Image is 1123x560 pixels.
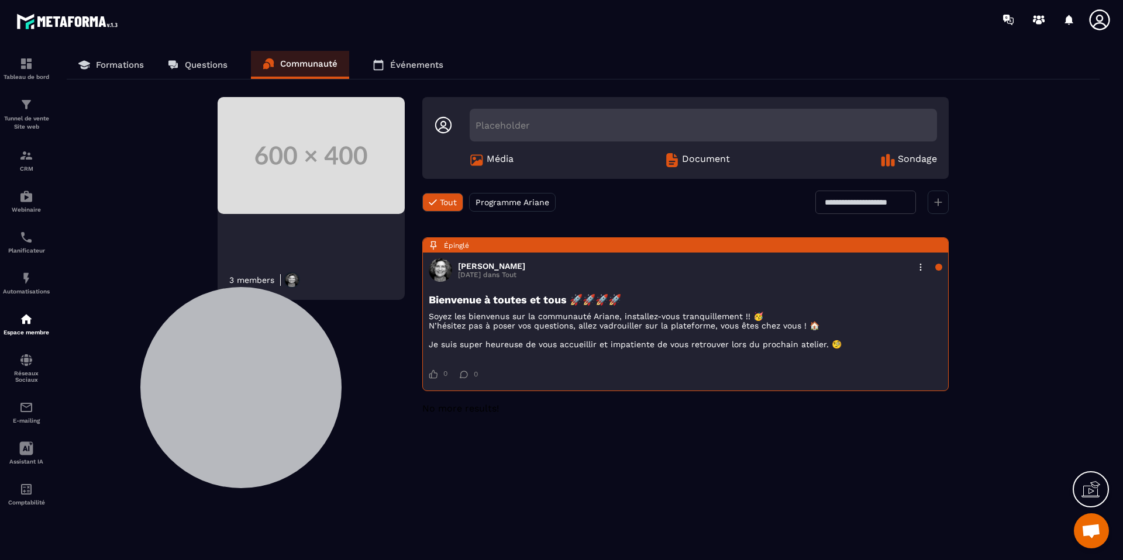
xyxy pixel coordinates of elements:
p: Automatisations [3,288,50,295]
img: https://production-metaforma-bucket.s3.fr-par.scw.cloud/production-metaforma-bucket/users/May2025... [284,272,300,288]
img: formation [19,98,33,112]
a: automationsautomationsWebinaire [3,181,50,222]
img: accountant [19,482,33,496]
p: Communauté [280,58,337,69]
p: Formations [96,60,144,70]
img: social-network [19,353,33,367]
p: Assistant IA [3,458,50,465]
img: formation [19,57,33,71]
a: automationsautomationsAutomatisations [3,262,50,303]
p: Événements [390,60,443,70]
p: Questions [185,60,228,70]
img: Community background [218,97,405,214]
img: scheduler [19,230,33,244]
p: Tableau de bord [3,74,50,80]
p: Planificateur [3,247,50,254]
a: Assistant IA [3,433,50,473]
span: No more results! [422,403,499,414]
a: accountantaccountantComptabilité [3,473,50,514]
img: formation [19,148,33,163]
span: Épinglé [444,241,469,250]
span: 0 [443,369,447,379]
p: E-mailing [3,417,50,424]
span: Programme Ariane [476,198,549,207]
p: Soyez les bienvenus sur la communauté Ariane, installez-vous tranquillement !! 🥳 N’hésitez pas à ... [429,312,942,349]
span: Média [487,153,514,167]
p: Espace membre [3,329,50,336]
span: Tout [440,198,457,207]
img: email [19,400,33,414]
span: Sondage [898,153,937,167]
p: CRM [3,165,50,172]
p: Réseaux Sociaux [3,370,50,383]
a: formationformationTableau de bord [3,48,50,89]
span: Document [682,153,730,167]
p: Comptabilité [3,499,50,506]
a: Questions [156,51,239,79]
div: Placeholder [470,109,937,141]
div: 3 members [229,275,274,285]
a: schedulerschedulerPlanificateur [3,222,50,262]
img: automations [19,271,33,285]
div: Ouvrir le chat [1074,513,1109,548]
a: Événements [361,51,455,79]
span: 0 [474,370,478,378]
a: Communauté [251,51,349,79]
img: logo [16,11,122,32]
p: Webinaire [3,206,50,213]
a: Formations [67,51,156,79]
a: automationsautomationsEspace membre [3,303,50,344]
img: automations [19,312,33,326]
a: emailemailE-mailing [3,392,50,433]
h3: Bienvenue à toutes et tous 🚀🚀🚀🚀 [429,293,942,306]
p: [DATE] dans Tout [458,271,525,279]
img: automations [19,189,33,203]
p: Tunnel de vente Site web [3,115,50,131]
a: social-networksocial-networkRéseaux Sociaux [3,344,50,392]
a: formationformationCRM [3,140,50,181]
h3: [PERSON_NAME] [458,261,525,271]
a: formationformationTunnel de vente Site web [3,89,50,140]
